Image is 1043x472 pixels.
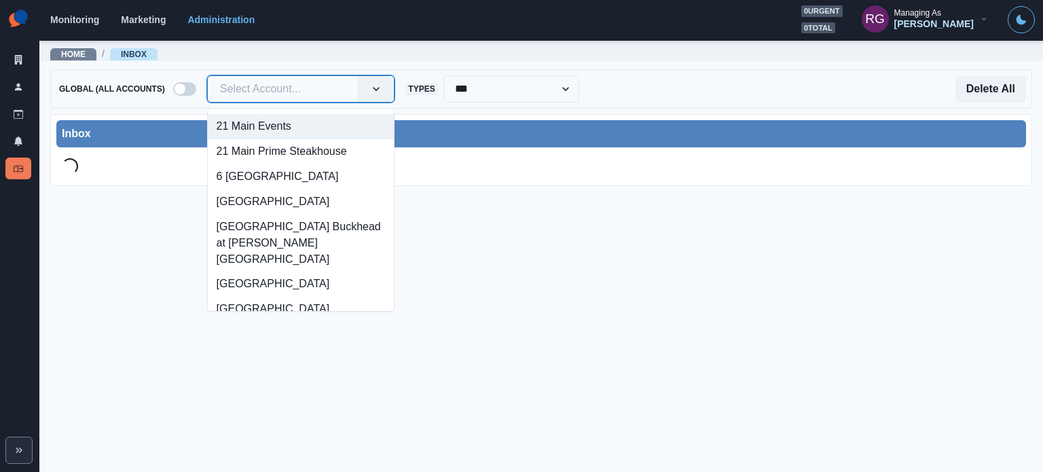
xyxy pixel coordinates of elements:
a: Inbox [121,50,147,59]
a: Marketing [121,14,166,25]
button: Toggle Mode [1008,6,1035,33]
div: [GEOGRAPHIC_DATA] Buckhead at [PERSON_NAME][GEOGRAPHIC_DATA] [208,214,395,272]
div: [GEOGRAPHIC_DATA] [208,297,395,322]
a: Clients [5,49,31,71]
div: [PERSON_NAME] [894,18,974,30]
div: [GEOGRAPHIC_DATA] [208,189,395,214]
div: 21 Main Events [208,114,395,139]
div: Inbox [62,126,1021,142]
button: Expand [5,437,33,464]
a: Home [61,50,86,59]
nav: breadcrumb [50,47,158,61]
div: 21 Main Prime Steakhouse [208,139,395,164]
span: Global (All Accounts) [56,83,168,95]
span: 0 total [801,22,835,34]
div: [GEOGRAPHIC_DATA] [208,272,395,297]
a: Draft Posts [5,103,31,125]
a: Notifications [5,130,31,152]
button: Managing As[PERSON_NAME] [851,5,1000,33]
a: Users [5,76,31,98]
a: Inbox [5,158,31,179]
span: 0 urgent [801,5,843,17]
button: Delete All [955,75,1026,103]
span: Types [405,83,437,95]
div: 6 [GEOGRAPHIC_DATA] [208,164,395,189]
a: Administration [187,14,255,25]
span: / [102,47,105,61]
a: Monitoring [50,14,99,25]
div: Russel Gabiosa [865,3,885,35]
div: Managing As [894,8,941,18]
